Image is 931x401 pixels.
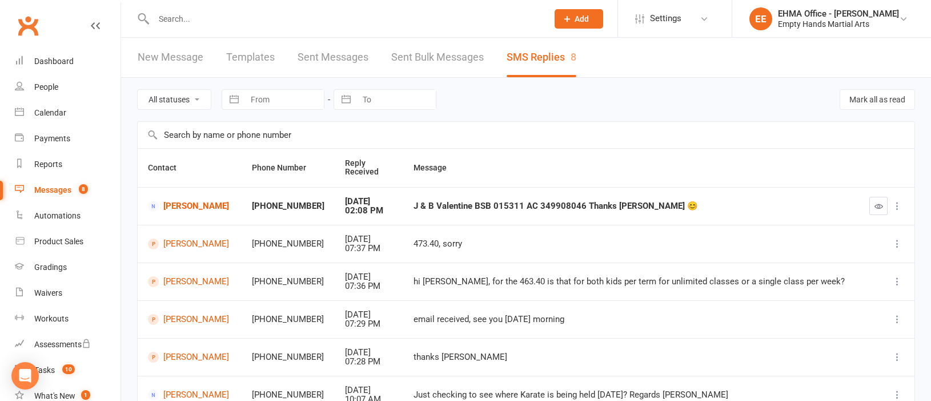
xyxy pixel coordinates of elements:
[15,100,121,126] a: Calendar
[15,126,121,152] a: Payments
[507,38,576,77] a: SMS Replies8
[356,90,436,109] input: To
[34,366,55,375] div: Tasks
[62,364,75,374] span: 10
[414,315,849,324] div: email received, see you [DATE] morning
[34,82,58,92] div: People
[34,108,66,117] div: Calendar
[252,390,324,400] div: [PHONE_NUMBER]
[345,272,393,282] div: [DATE]
[14,11,42,40] a: Clubworx
[34,314,69,323] div: Workouts
[34,57,74,66] div: Dashboard
[138,122,914,148] input: Search by name or phone number
[298,38,368,77] a: Sent Messages
[575,14,589,23] span: Add
[15,152,121,177] a: Reports
[15,280,121,306] a: Waivers
[345,244,393,253] div: 07:37 PM
[345,310,393,320] div: [DATE]
[34,237,83,246] div: Product Sales
[345,281,393,291] div: 07:36 PM
[252,352,324,362] div: [PHONE_NUMBER]
[34,263,67,272] div: Gradings
[148,352,231,363] a: [PERSON_NAME]
[840,89,915,110] button: Mark all as read
[34,340,91,349] div: Assessments
[15,74,121,100] a: People
[414,352,849,362] div: thanks [PERSON_NAME]
[15,332,121,358] a: Assessments
[778,19,899,29] div: Empty Hands Martial Arts
[148,314,231,325] a: [PERSON_NAME]
[778,9,899,19] div: EHMA Office - [PERSON_NAME]
[345,206,393,216] div: 02:08 PM
[345,235,393,244] div: [DATE]
[414,239,849,249] div: 473.40, sorry
[148,276,231,287] a: [PERSON_NAME]
[15,203,121,229] a: Automations
[11,362,39,390] div: Open Intercom Messenger
[345,197,393,207] div: [DATE]
[15,358,121,383] a: Tasks 10
[244,90,324,109] input: From
[252,201,324,211] div: [PHONE_NUMBER]
[34,134,70,143] div: Payments
[391,38,484,77] a: Sent Bulk Messages
[403,149,859,187] th: Message
[138,38,203,77] a: New Message
[34,185,71,194] div: Messages
[252,239,324,249] div: [PHONE_NUMBER]
[571,51,576,63] div: 8
[81,390,90,400] span: 1
[15,306,121,332] a: Workouts
[148,201,231,212] a: [PERSON_NAME]
[252,315,324,324] div: [PHONE_NUMBER]
[150,11,540,27] input: Search...
[34,288,62,297] div: Waivers
[252,277,324,287] div: [PHONE_NUMBER]
[414,201,849,211] div: J & B Valentine BSB 015311 AC 349908046 Thanks [PERSON_NAME] 😊
[345,386,393,395] div: [DATE]
[414,390,849,400] div: Just checking to see where Karate is being held [DATE]? Regards [PERSON_NAME]
[34,211,81,220] div: Automations
[345,357,393,367] div: 07:28 PM
[749,7,772,30] div: EE
[79,184,88,194] span: 8
[34,160,62,169] div: Reports
[335,149,403,187] th: Reply Received
[15,255,121,280] a: Gradings
[414,277,849,287] div: hi [PERSON_NAME], for the 463.40 is that for both kids per term for unlimited classes or a single...
[226,38,275,77] a: Templates
[138,149,242,187] th: Contact
[34,391,75,400] div: What's New
[242,149,335,187] th: Phone Number
[555,9,603,29] button: Add
[15,229,121,255] a: Product Sales
[345,348,393,358] div: [DATE]
[345,319,393,329] div: 07:29 PM
[15,177,121,203] a: Messages 8
[148,239,231,249] a: [PERSON_NAME]
[148,390,231,400] a: [PERSON_NAME]
[650,6,681,31] span: Settings
[15,49,121,74] a: Dashboard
